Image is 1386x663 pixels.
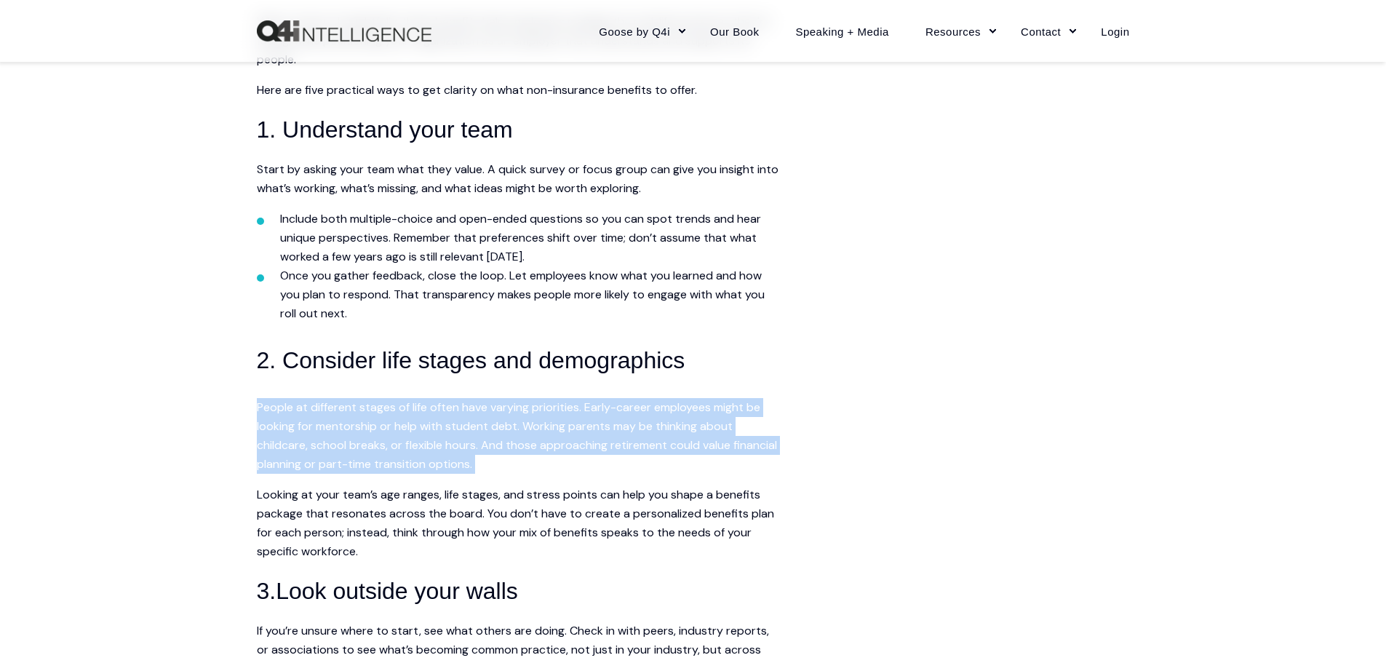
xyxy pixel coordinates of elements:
span: Here are five practical ways to get clarity on what non-insurance benefits to offer. [257,82,697,98]
span: Looking at your team’s age ranges, life stages, and stress points can help you shape a benefits p... [257,487,774,559]
span: 1. Understand your team [257,116,513,143]
a: Back to Home [257,20,431,42]
img: Q4intelligence, LLC logo [257,20,431,42]
span: Once you gather feedback, close the loop. Let employees know what you learned and how you plan to... [280,268,765,321]
span: When chosen thoughtfully, these benefits help employees manage the real-life pressures they're fa... [257,14,770,67]
span: Include both multiple-choice and open-ended questions so you can spot trends and hear unique pers... [280,211,761,264]
span: People at different stages of life often have varying priorities. Early-career employees might be... [257,400,777,472]
span: Start by asking your team what they value. A quick survey or focus group can give you insight int... [257,162,778,196]
span: Look outside your walls [276,578,518,604]
h3: 3. [257,573,781,610]
span: 2. Consider life stages and demographics [257,347,685,373]
iframe: Chat Widget [1313,593,1386,663]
